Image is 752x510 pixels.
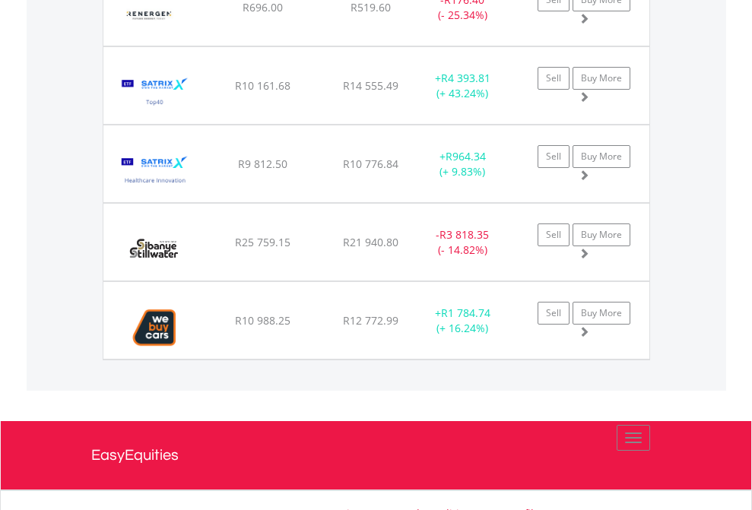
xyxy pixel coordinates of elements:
span: R1 784.74 [441,306,490,320]
a: Buy More [573,145,630,168]
span: R25 759.15 [235,235,290,249]
span: R9 812.50 [238,157,287,171]
a: Buy More [573,223,630,246]
a: Sell [538,223,570,246]
a: Buy More [573,302,630,325]
span: R12 772.99 [343,313,398,328]
div: + (+ 43.24%) [415,71,510,101]
div: + (+ 16.24%) [415,306,510,336]
span: R10 161.68 [235,78,290,93]
a: Sell [538,145,570,168]
a: Sell [538,302,570,325]
img: EQU.ZA.STX40.png [111,66,198,120]
div: + (+ 9.83%) [415,149,510,179]
span: R4 393.81 [441,71,490,85]
a: Buy More [573,67,630,90]
span: R10 988.25 [235,313,290,328]
div: - (- 14.82%) [415,227,510,258]
a: EasyEquities [91,421,662,489]
img: EQU.ZA.SSW.png [111,223,197,277]
img: EQU.ZA.STXHLT.png [111,144,198,198]
span: R964.34 [446,149,486,163]
span: R3 818.35 [439,227,489,242]
span: R14 555.49 [343,78,398,93]
span: R10 776.84 [343,157,398,171]
a: Sell [538,67,570,90]
span: R21 940.80 [343,235,398,249]
img: EQU.ZA.WBC.png [111,301,198,355]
